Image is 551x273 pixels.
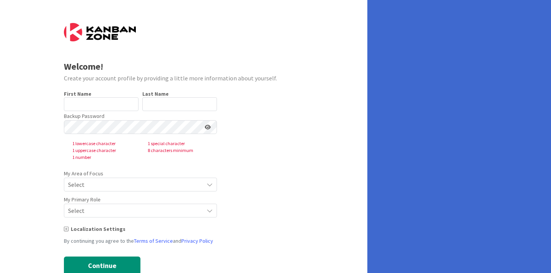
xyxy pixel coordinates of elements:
label: My Area of Focus [64,170,103,178]
div: By continuing you agree to the and [64,237,304,245]
label: First Name [64,90,91,97]
span: Select [68,179,200,190]
span: 1 number [66,154,142,161]
img: Kanban Zone [64,23,136,41]
span: 1 uppercase character [66,147,142,154]
a: Privacy Policy [181,237,213,244]
label: My Primary Role [64,196,101,204]
span: 8 characters minimum [142,147,217,154]
span: 1 special character [142,140,217,147]
div: Create your account profile by providing a little more information about yourself. [64,74,304,83]
span: Select [68,205,200,216]
label: Last Name [142,90,169,97]
label: Backup Password [64,112,104,120]
div: Localization Settings [64,225,304,233]
div: Welcome! [64,60,304,74]
a: Terms of Service [134,237,173,244]
span: 1 lowercase character [66,140,142,147]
